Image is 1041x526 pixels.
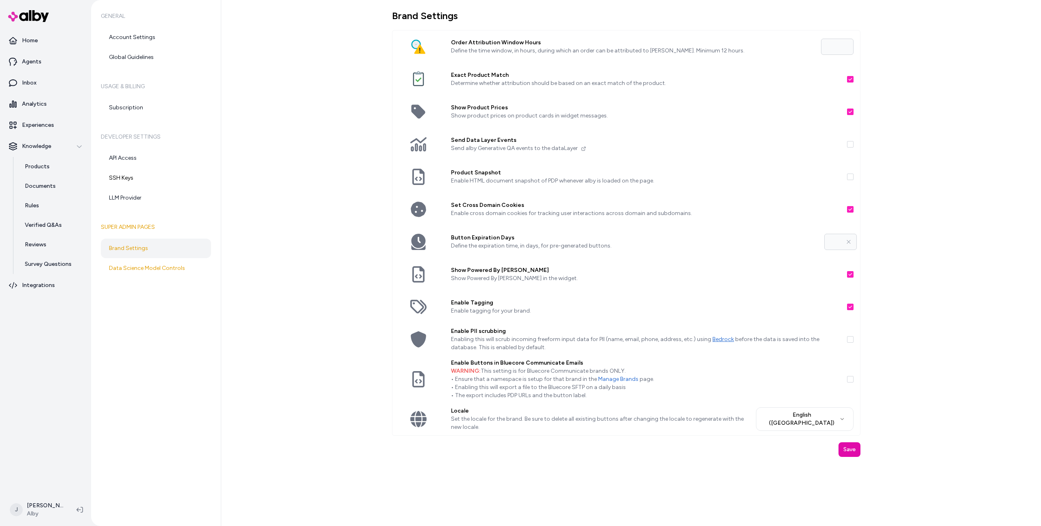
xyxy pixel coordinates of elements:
a: Reviews [17,235,88,254]
label: Set Cross Domain Cookies [451,201,841,209]
a: Bedrock [712,336,734,343]
button: J[PERSON_NAME]Alby [5,497,70,523]
h6: Usage & Billing [101,75,211,98]
label: Enable Tagging [451,299,841,307]
a: Global Guidelines [101,48,211,67]
a: Verified Q&As [17,215,88,235]
p: Experiences [22,121,54,129]
a: API Access [101,148,211,168]
label: Exact Product Match [451,71,841,79]
label: Show Product Prices [451,104,841,112]
a: SSH Keys [101,168,211,188]
p: Determine whether attribution should be based on an exact match of the product. [451,79,841,87]
button: Knowledge [3,137,88,156]
img: alby Logo [8,10,49,22]
p: Documents [25,182,56,190]
p: Enabling this will scrub incoming freeform input data for PII (name, email, phone, address, etc.)... [451,335,841,352]
p: [PERSON_NAME] [27,502,63,510]
p: Send alby Generative QA events to the dataLayer [451,144,841,152]
a: Survey Questions [17,254,88,274]
p: Rules [25,202,39,210]
span: WARNING: [451,367,481,374]
h6: Developer Settings [101,126,211,148]
h1: Brand Settings [392,10,860,22]
a: Subscription [101,98,211,117]
label: Order Attribution Window Hours [451,39,815,47]
p: Inbox [22,79,37,87]
label: Enable Buttons in Bluecore Communicate Emails [451,359,841,367]
a: Brand Settings [101,239,211,258]
a: Rules [17,196,88,215]
p: Survey Questions [25,260,72,268]
p: Define the expiration time, in days, for pre-generated buttons. [451,242,818,250]
label: Enable PII scrubbing [451,327,841,335]
span: Alby [27,510,63,518]
a: Agents [3,52,88,72]
label: Button Expiration Days [451,234,818,242]
p: Reviews [25,241,46,249]
p: Knowledge [22,142,51,150]
a: Data Science Model Controls [101,259,211,278]
p: Integrations [22,281,55,289]
p: This setting is for Bluecore Communicate brands ONLY. • Ensure that a namespace is setup for that... [451,367,841,400]
p: Enable HTML document snapshot of PDP whenever alby is loaded on the page. [451,177,841,185]
label: Locale [451,407,749,415]
p: Verified Q&As [25,221,62,229]
p: Home [22,37,38,45]
a: LLM Provider [101,188,211,208]
label: Show Powered By [PERSON_NAME] [451,266,841,274]
p: Set the locale for the brand. Be sure to delete all existing buttons after changing the locale to... [451,415,749,431]
label: Product Snapshot [451,169,841,177]
p: Products [25,163,50,171]
p: Show product prices on product cards in widget messages. [451,112,841,120]
a: Analytics [3,94,88,114]
p: Analytics [22,100,47,108]
span: J [10,503,23,516]
p: Show Powered By [PERSON_NAME] in the widget. [451,274,841,283]
a: Manage Brands [598,376,638,383]
p: Enable tagging for your brand. [451,307,841,315]
p: Enable cross domain cookies for tracking user interactions across domain and subdomains. [451,209,841,217]
a: Products [17,157,88,176]
h6: Super Admin Pages [101,216,211,239]
p: Agents [22,58,41,66]
button: Save [838,442,860,457]
a: Integrations [3,276,88,295]
h6: General [101,5,211,28]
a: Documents [17,176,88,196]
a: Experiences [3,115,88,135]
a: Home [3,31,88,50]
label: Send Data Layer Events [451,136,841,144]
a: Inbox [3,73,88,93]
a: Account Settings [101,28,211,47]
p: Define the time window, in hours, during which an order can be attributed to [PERSON_NAME]. Minim... [451,47,815,55]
